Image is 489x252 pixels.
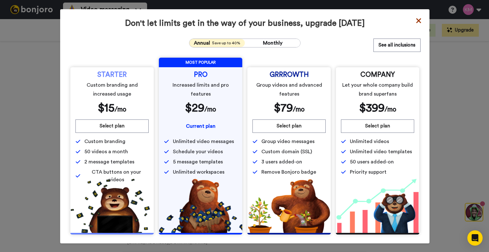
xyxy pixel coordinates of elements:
[84,138,125,145] span: Custom branding
[350,148,412,155] span: Unlimited video templates
[261,148,312,155] span: Custom domain (SSL)
[1,1,18,18] img: 3183ab3e-59ed-45f6-af1c-10226f767056-1659068401.jpg
[159,179,242,233] img: b5b10b7112978f982230d1107d8aada4.png
[342,81,413,98] span: Let your whole company build brand superfans
[189,39,245,47] button: AnnualSave up to 40%
[341,119,414,133] button: Select plan
[84,158,134,166] span: 2 message templates
[359,102,385,114] span: $ 399
[69,18,421,28] span: Don't let limits get in the way of your business, upgrade [DATE]
[350,158,394,166] span: 50 users added-on
[212,40,240,46] span: Save up to 40%
[194,39,210,47] span: Annual
[373,39,421,52] button: See all inclusions
[173,168,224,176] span: Unlimited workspaces
[261,158,302,166] span: 3 users added-on
[173,158,223,166] span: 5 message templates
[173,148,223,155] span: Schedule your videos
[293,106,305,113] span: /mo
[194,72,208,77] span: PRO
[84,148,128,155] span: 50 videos a month
[261,168,316,176] span: Remove Bonjoro badge
[252,119,326,133] button: Select plan
[77,81,148,98] span: Custom branding and increased usage
[75,119,149,133] button: Select plan
[186,124,216,129] span: Current plan
[270,72,309,77] span: GRRROWTH
[360,72,395,77] span: COMPANY
[159,58,242,67] span: MOST POPULAR
[84,168,149,184] span: CTA buttons on your videos
[70,179,154,233] img: 5112517b2a94bd7fef09f8ca13467cef.png
[350,138,389,145] span: Unlimited videos
[261,138,315,145] span: Group video messages
[385,106,396,113] span: /mo
[173,138,234,145] span: Unlimited video messages
[254,81,325,98] span: Group videos and advanced features
[245,39,300,47] button: Monthly
[98,102,115,114] span: $ 15
[115,106,126,113] span: /mo
[350,168,386,176] span: Priority support
[274,102,293,114] span: $ 79
[165,81,236,98] span: Increased limits and pro features
[247,179,331,233] img: edd2fd70e3428fe950fd299a7ba1283f.png
[336,179,419,233] img: baac238c4e1197dfdb093d3ea7416ec4.png
[204,106,216,113] span: /mo
[263,40,282,46] span: Monthly
[467,230,483,246] div: Open Intercom Messenger
[97,72,127,77] span: STARTER
[185,102,204,114] span: $ 29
